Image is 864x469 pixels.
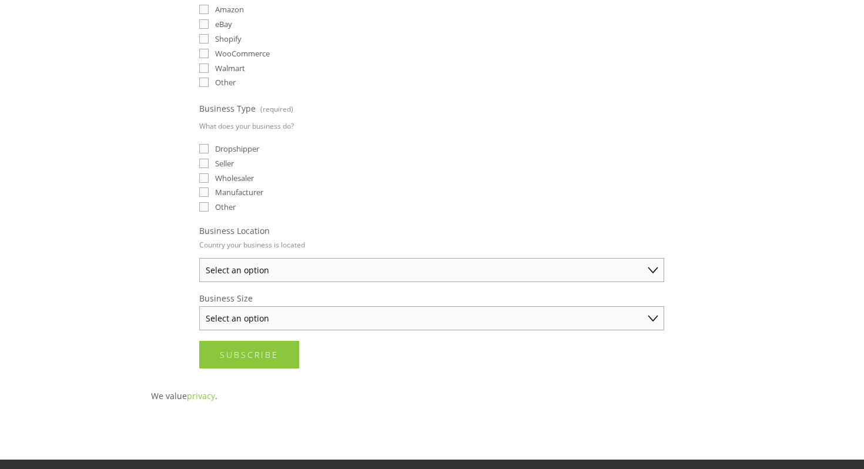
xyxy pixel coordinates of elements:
span: Seller [215,158,234,169]
p: What does your business do? [199,118,294,135]
span: eBay [215,19,232,29]
span: Business Size [199,293,253,304]
select: Business Location [199,258,664,282]
span: Business Type [199,103,256,114]
p: Country your business is located [199,236,305,253]
span: Amazon [215,4,244,15]
input: Other [199,202,209,212]
span: Other [215,202,236,212]
span: WooCommerce [215,48,270,59]
span: Shopify [215,33,242,44]
input: Dropshipper [199,144,209,153]
button: SubscribeSubscribe [199,341,299,369]
a: privacy [187,390,215,401]
span: Subscribe [220,349,279,360]
input: WooCommerce [199,49,209,58]
span: Business Location [199,225,270,236]
input: eBay [199,19,209,29]
span: Wholesaler [215,173,254,183]
input: Walmart [199,63,209,73]
span: Other [215,77,236,88]
input: Seller [199,159,209,168]
span: Dropshipper [215,143,259,154]
span: Manufacturer [215,187,263,197]
span: Walmart [215,63,245,73]
input: Other [199,78,209,87]
select: Business Size [199,306,664,330]
input: Wholesaler [199,173,209,183]
p: We value . [151,388,713,403]
input: Manufacturer [199,187,209,197]
input: Amazon [199,5,209,14]
span: (required) [260,101,293,118]
input: Shopify [199,34,209,43]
